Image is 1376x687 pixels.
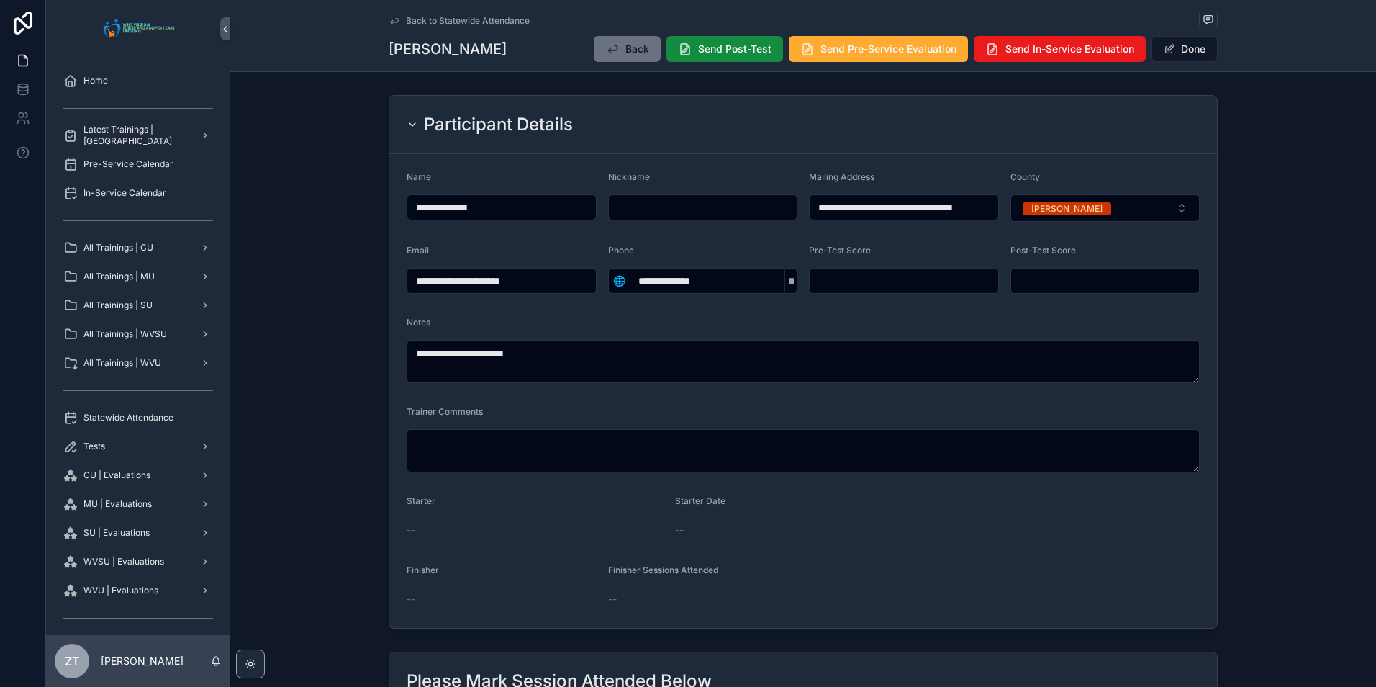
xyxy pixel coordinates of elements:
span: Tests [83,441,105,452]
span: All Trainings | WVU [83,357,161,369]
a: All Trainings | CU [55,235,222,261]
span: Trainer Comments [407,406,483,417]
a: Latest Trainings | [GEOGRAPHIC_DATA] [55,122,222,148]
span: Send Post-Test [698,42,771,56]
a: All Trainings | MU [55,264,222,289]
a: Pre-Service Calendar [55,151,222,177]
span: Finisher [407,565,439,575]
a: Statewide Attendance [55,405,222,431]
span: Notes [407,317,430,328]
span: Finisher Sessions Attended [608,565,718,575]
button: Back [594,36,661,62]
button: Send In-Service Evaluation [974,36,1146,62]
a: All Trainings | SU [55,292,222,318]
button: Send Post-Test [666,36,783,62]
h1: [PERSON_NAME] [389,39,507,59]
span: WVU | Evaluations [83,585,158,596]
span: County [1010,171,1040,182]
span: Post-Test Score [1010,245,1076,256]
span: Latest Trainings | [GEOGRAPHIC_DATA] [83,124,189,147]
span: Statewide Attendance [83,412,173,423]
a: CU | Evaluations [55,462,222,488]
a: WVU | Evaluations [55,578,222,603]
span: Send In-Service Evaluation [1005,42,1134,56]
span: All Trainings | CU [83,242,153,253]
span: Email [407,245,429,256]
button: Send Pre-Service Evaluation [789,36,968,62]
img: App logo [99,17,178,40]
span: Home [83,75,108,86]
button: Select Button [1010,194,1200,222]
span: All Trainings | WVSU [83,328,167,340]
a: Back to Statewide Attendance [389,15,530,27]
span: -- [608,592,617,606]
span: Starter Date [675,495,725,506]
span: MU | Evaluations [83,498,152,510]
span: Back to Statewide Attendance [406,15,530,27]
a: Home [55,68,222,94]
span: Back [625,42,649,56]
a: Tests [55,434,222,459]
button: Select Button [609,268,630,294]
span: Nickname [608,171,650,182]
div: [PERSON_NAME] [1031,202,1103,215]
span: In-Service Calendar [83,187,166,199]
a: MU | Evaluations [55,491,222,517]
span: 🌐 [613,274,625,288]
a: WVSU | Evaluations [55,549,222,575]
h2: Participant Details [424,113,573,136]
span: Phone [608,245,634,256]
a: In-Service Calendar [55,180,222,206]
span: Pre-Test Score [809,245,871,256]
span: WVSU | Evaluations [83,556,164,567]
span: All Trainings | SU [83,300,153,311]
span: Pre-Service Calendar [83,158,173,170]
span: Name [407,171,431,182]
p: [PERSON_NAME] [101,654,184,668]
span: ZT [65,652,79,670]
span: All Trainings | MU [83,271,155,282]
div: scrollable content [46,58,230,635]
span: CU | Evaluations [83,470,150,481]
button: Done [1151,36,1218,62]
span: SU | Evaluations [83,527,150,539]
span: Mailing Address [809,171,874,182]
span: -- [675,523,684,537]
span: -- [407,592,415,606]
a: All Trainings | WVU [55,350,222,376]
span: -- [407,523,415,537]
span: Send Pre-Service Evaluation [820,42,956,56]
span: Starter [407,495,435,506]
a: SU | Evaluations [55,520,222,546]
a: All Trainings | WVSU [55,321,222,347]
